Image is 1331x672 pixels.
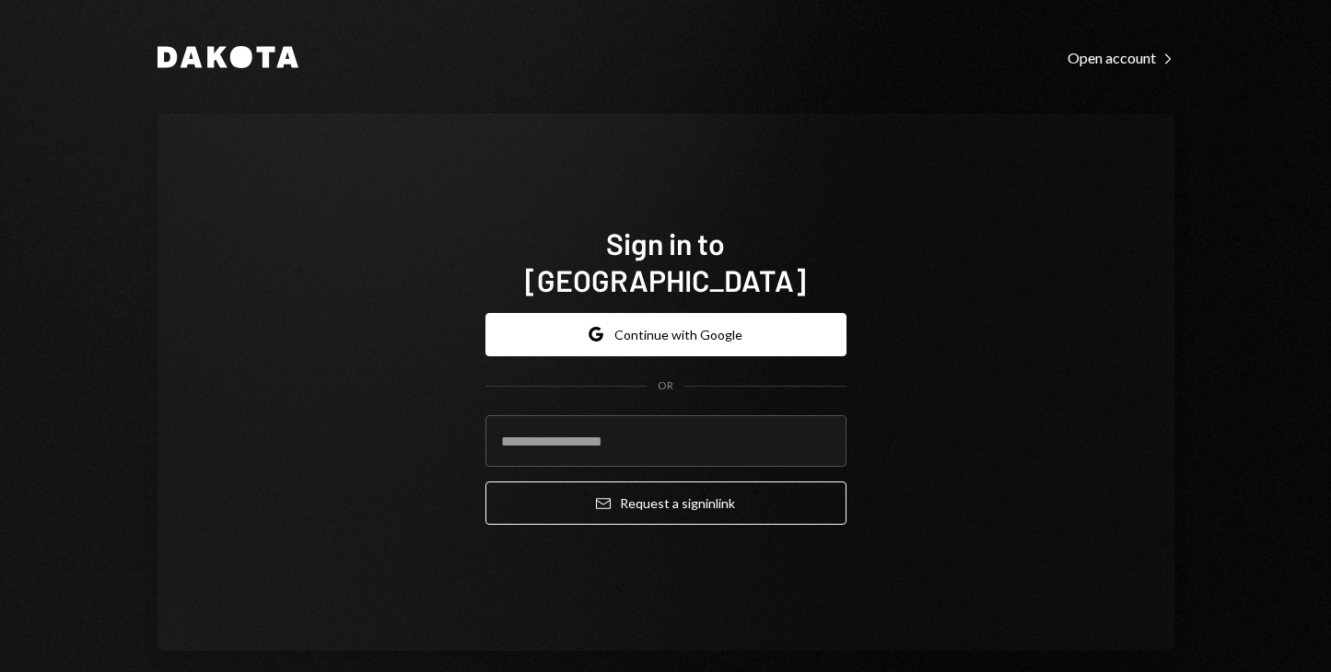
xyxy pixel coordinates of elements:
[1068,47,1174,67] a: Open account
[1068,49,1174,67] div: Open account
[485,225,846,298] h1: Sign in to [GEOGRAPHIC_DATA]
[485,481,846,525] button: Request a signinlink
[658,378,673,394] div: OR
[485,313,846,356] button: Continue with Google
